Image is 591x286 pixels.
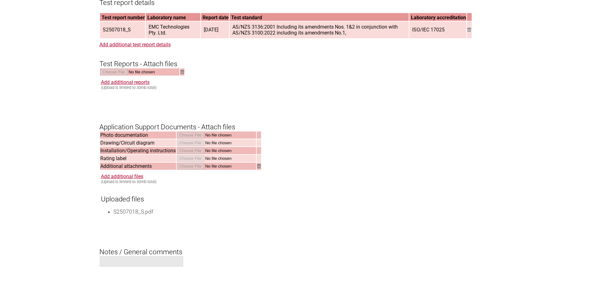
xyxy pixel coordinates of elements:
td: Drawing/Circuit diagram [100,139,176,146]
li: S2507018_S.pdf [113,208,492,216]
th: Report date [201,13,229,21]
td: Installation/Operating instructions [100,147,176,154]
span: S2507018_S [100,25,133,35]
td: Additional attachments [100,163,176,170]
h3: Notes / General comments [99,237,492,256]
th: Test standard [230,13,409,21]
td: Rating label [100,155,176,162]
h3: Uploaded files [101,189,492,203]
span: ISO/IEC 17025 [410,25,447,35]
img: Remove [467,28,471,32]
h3: Application Support Documents - Attach files [99,112,492,131]
th: Laboratory name [146,13,201,21]
h3: Test Reports - Attach files [99,49,492,68]
a: Add additional reports [101,79,150,85]
img: Remove [180,70,184,74]
span: [DATE] [201,25,221,35]
a: Add additional files [101,173,143,179]
small: (Upload is limited to 30mb total) [101,85,156,90]
a: Add additional test report details [99,42,171,48]
td: Photo documentation [100,131,176,139]
th: Test report number [100,13,145,21]
small: (Upload is limited to 30mb total) [101,179,156,184]
th: Laboratory accreditation [409,13,466,21]
span: EMC Technologies Pty. Ltd. [146,22,200,38]
img: Remove [257,164,261,168]
span: AS/NZS 3136:2001 Including its amendments Nos. 1&2 in conjunction with AS/NZS 3100:2022 including... [230,22,408,38]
